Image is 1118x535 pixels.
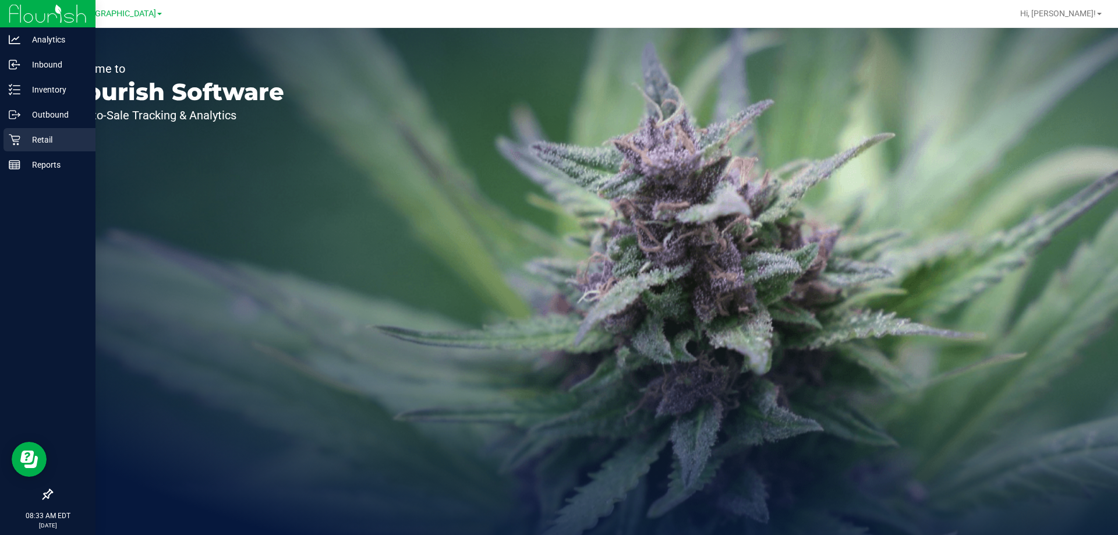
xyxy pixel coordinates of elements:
[20,83,90,97] p: Inventory
[5,521,90,530] p: [DATE]
[9,109,20,121] inline-svg: Outbound
[9,134,20,146] inline-svg: Retail
[20,158,90,172] p: Reports
[20,133,90,147] p: Retail
[20,58,90,72] p: Inbound
[63,80,284,104] p: Flourish Software
[20,108,90,122] p: Outbound
[20,33,90,47] p: Analytics
[5,511,90,521] p: 08:33 AM EDT
[9,159,20,171] inline-svg: Reports
[76,9,156,19] span: [GEOGRAPHIC_DATA]
[9,34,20,45] inline-svg: Analytics
[9,59,20,70] inline-svg: Inbound
[9,84,20,95] inline-svg: Inventory
[63,63,284,75] p: Welcome to
[63,109,284,121] p: Seed-to-Sale Tracking & Analytics
[1020,9,1096,18] span: Hi, [PERSON_NAME]!
[12,442,47,477] iframe: Resource center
